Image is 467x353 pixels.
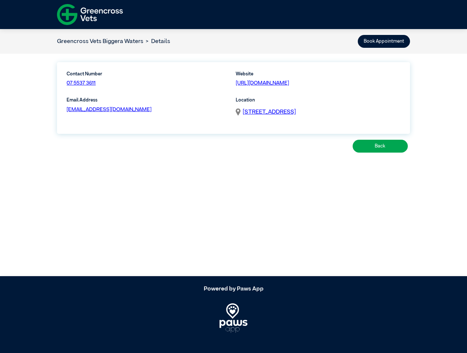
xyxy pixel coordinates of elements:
label: Email Address [67,97,231,104]
a: Greencross Vets Biggera Waters [57,39,143,44]
nav: breadcrumb [57,37,170,46]
h5: Powered by Paws App [57,286,410,293]
span: [STREET_ADDRESS] [243,109,296,115]
img: PawsApp [220,303,248,333]
button: Book Appointment [358,35,410,48]
label: Website [236,71,400,78]
img: f-logo [57,2,123,27]
button: Back [353,140,408,153]
a: [EMAIL_ADDRESS][DOMAIN_NAME] [67,107,151,112]
a: [STREET_ADDRESS] [243,108,296,117]
a: [URL][DOMAIN_NAME] [236,81,289,86]
label: Contact Number [67,71,145,78]
label: Location [236,97,400,104]
a: 07 5537 3611 [67,81,96,86]
li: Details [143,37,170,46]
